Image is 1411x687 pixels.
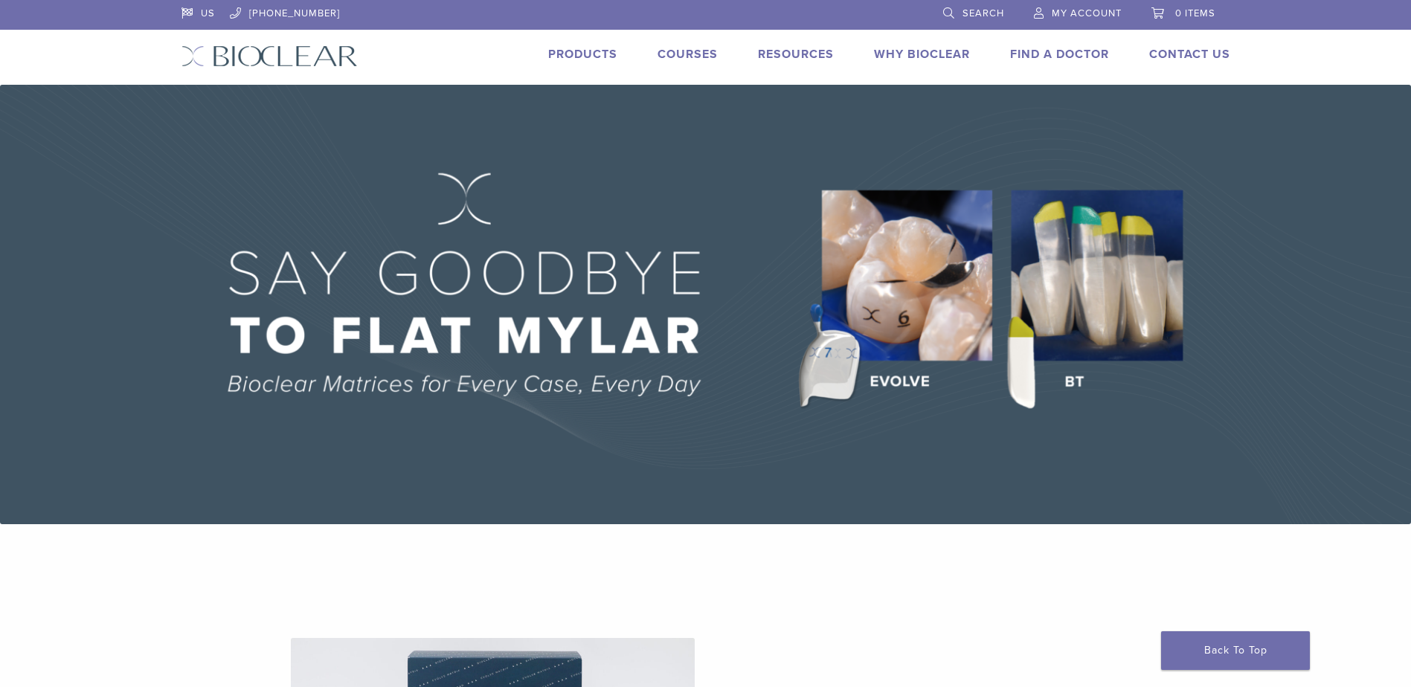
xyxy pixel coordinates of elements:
[1149,47,1230,62] a: Contact Us
[1010,47,1109,62] a: Find A Doctor
[758,47,834,62] a: Resources
[548,47,617,62] a: Products
[1161,631,1310,670] a: Back To Top
[1175,7,1215,19] span: 0 items
[874,47,970,62] a: Why Bioclear
[962,7,1004,19] span: Search
[1052,7,1122,19] span: My Account
[658,47,718,62] a: Courses
[181,45,358,67] img: Bioclear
